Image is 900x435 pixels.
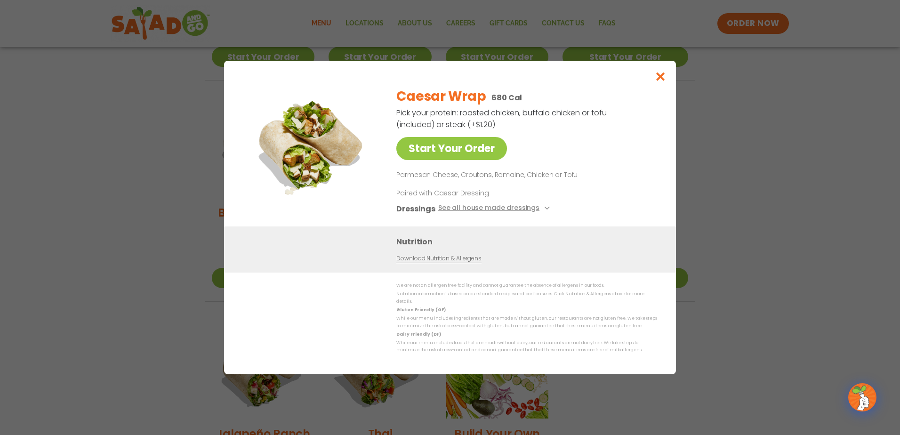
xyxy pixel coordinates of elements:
[849,384,876,411] img: wpChatIcon
[245,80,377,211] img: Featured product photo for Caesar Wrap
[396,254,481,263] a: Download Nutrition & Allergens
[396,282,657,289] p: We are not an allergen free facility and cannot guarantee the absence of allergens in our foods.
[396,236,662,248] h3: Nutrition
[396,290,657,305] p: Nutrition information is based on our standard recipes and portion sizes. Click Nutrition & Aller...
[396,339,657,354] p: While our menu includes foods that are made without dairy, our restaurants are not dairy free. We...
[396,331,441,337] strong: Dairy Friendly (DF)
[396,87,486,106] h2: Caesar Wrap
[396,188,571,198] p: Paired with Caesar Dressing
[396,315,657,330] p: While our menu includes ingredients that are made without gluten, our restaurants are not gluten ...
[396,169,653,181] p: Parmesan Cheese, Croutons, Romaine, Chicken or Tofu
[396,307,445,313] strong: Gluten Friendly (GF)
[396,203,435,215] h3: Dressings
[438,203,553,215] button: See all house made dressings
[396,107,608,130] p: Pick your protein: roasted chicken, buffalo chicken or tofu (included) or steak (+$1.20)
[396,137,507,160] a: Start Your Order
[645,61,676,92] button: Close modal
[491,92,522,104] p: 680 Cal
